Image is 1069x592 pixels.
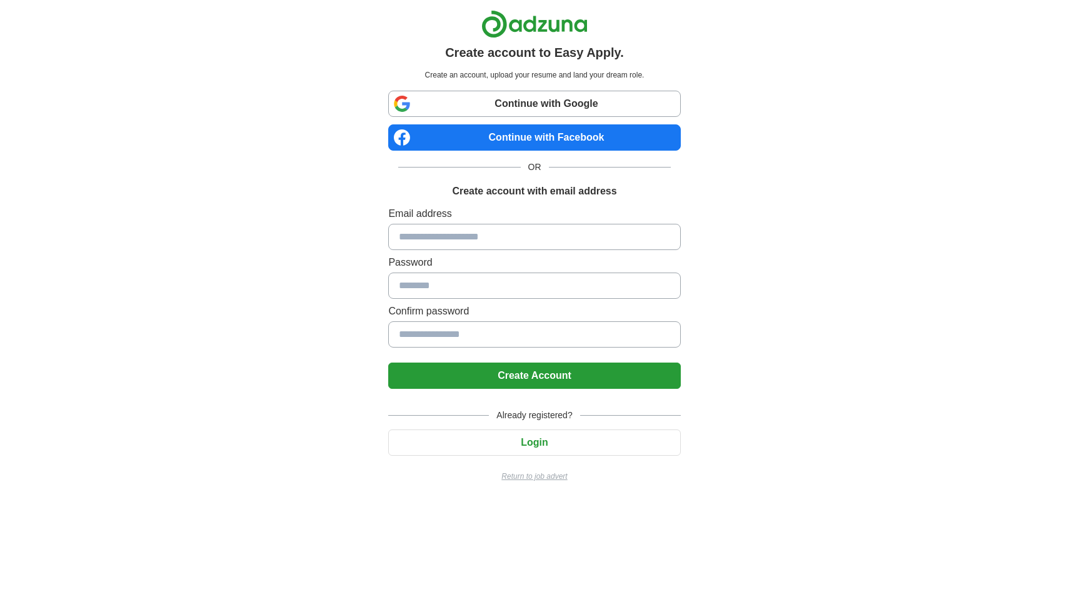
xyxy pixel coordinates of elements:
[445,43,624,62] h1: Create account to Easy Apply.
[388,255,680,270] label: Password
[452,184,616,199] h1: Create account with email address
[388,437,680,448] a: Login
[388,206,680,221] label: Email address
[388,304,680,319] label: Confirm password
[388,429,680,456] button: Login
[521,161,549,174] span: OR
[391,69,678,81] p: Create an account, upload your resume and land your dream role.
[388,124,680,151] a: Continue with Facebook
[489,409,580,422] span: Already registered?
[481,10,588,38] img: Adzuna logo
[388,91,680,117] a: Continue with Google
[388,471,680,482] a: Return to job advert
[388,363,680,389] button: Create Account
